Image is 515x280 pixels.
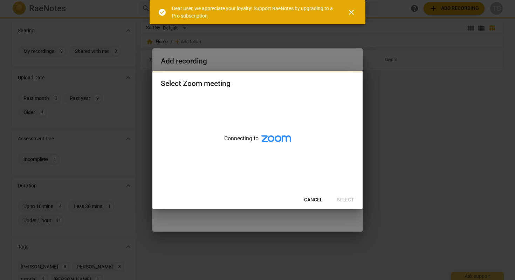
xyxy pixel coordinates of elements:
[298,194,328,206] button: Cancel
[347,8,356,16] span: close
[343,4,360,21] button: Close
[304,196,323,204] span: Cancel
[152,95,363,191] div: Connecting to
[161,79,231,88] div: Select Zoom meeting
[172,13,208,19] a: Pro subscription
[158,8,166,16] span: check_circle
[172,5,335,19] div: Dear user, we appreciate your loyalty! Support RaeNotes by upgrading to a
